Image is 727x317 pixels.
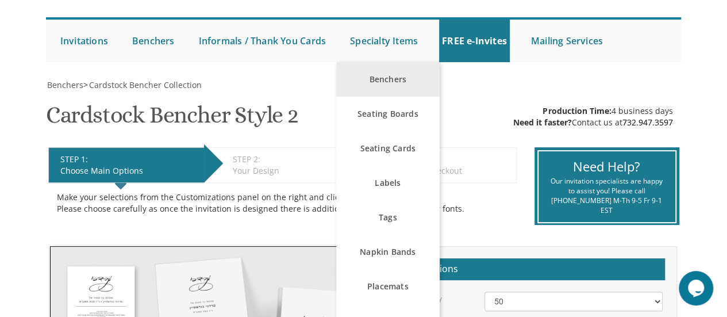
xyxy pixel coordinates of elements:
[347,20,421,62] a: Specialty Items
[89,79,202,90] span: Cardstock Bencher Collection
[336,200,440,235] a: Tags
[679,271,716,305] iframe: chat widget
[547,176,667,216] div: Our invitation specialists are happy to assist you! Please call [PHONE_NUMBER] M-Th 9-5 Fr 9-1 EST
[528,20,606,62] a: Mailing Services
[83,79,202,90] span: >
[336,235,440,269] a: Napkin Bands
[233,154,355,165] div: STEP 2:
[60,165,199,177] div: Choose Main Options
[336,269,440,304] a: Placemats
[47,79,83,90] span: Benchers
[196,20,329,62] a: Informals / Thank You Cards
[57,192,508,215] div: Make your selections from the Customizations panel on the right and click NEXT Please choose care...
[547,158,667,175] div: Need Help?
[336,97,440,131] a: Seating Boards
[439,20,510,62] a: FREE e-Invites
[513,105,672,128] div: 4 business days Contact us at
[336,131,440,166] a: Seating Cards
[622,117,672,128] a: 732.947.3597
[233,165,355,177] div: Your Design
[543,105,611,116] span: Production Time:
[513,117,571,128] span: Need it faster?
[384,258,665,280] h2: Customizations
[60,154,199,165] div: STEP 1:
[389,154,510,165] div: STEP 3:
[389,165,510,177] div: Review & Checkout
[88,79,202,90] a: Cardstock Bencher Collection
[336,62,440,97] a: Benchers
[57,20,111,62] a: Invitations
[46,79,83,90] a: Benchers
[46,102,298,136] h1: Cardstock Bencher Style 2
[336,166,440,200] a: Labels
[129,20,178,62] a: Benchers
